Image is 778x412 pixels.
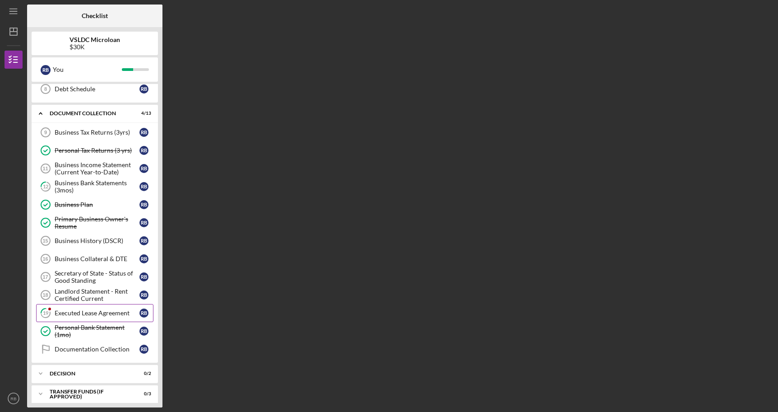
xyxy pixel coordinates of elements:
a: 19Executed Lease AgreementRB [36,304,153,322]
tspan: 18 [42,292,48,298]
a: Personal Bank Statement (1mo)RB [36,322,153,340]
div: Personal Bank Statement (1mo) [55,324,139,338]
div: Document Collection [50,111,129,116]
div: Business Plan [55,201,139,208]
div: Business Bank Statements (3mos) [55,179,139,194]
a: Documentation CollectionRB [36,340,153,358]
div: Business Tax Returns (3yrs) [55,129,139,136]
b: VSLDC Microloan [69,36,120,43]
text: RB [10,396,16,401]
div: Secretary of State - Status of Good Standing [55,270,139,284]
a: 16Business Collateral & DTERB [36,250,153,268]
div: Landlord Statement - Rent Certified Current [55,288,139,302]
div: R B [139,254,148,263]
div: R B [139,200,148,209]
div: R B [139,164,148,173]
div: R B [41,65,51,75]
div: R B [139,218,148,227]
div: Transfer Funds (If Approved) [50,389,129,399]
a: 8Debt ScheduleRB [36,80,153,98]
div: Debt Schedule [55,85,139,93]
div: R B [139,272,148,281]
a: Business PlanRB [36,196,153,214]
tspan: 8 [44,86,47,92]
div: Business History (DSCR) [55,237,139,244]
a: 11Business Income Statement (Current Year-to-Date)RB [36,159,153,178]
div: R B [139,146,148,155]
a: 9Business Tax Returns (3yrs)RB [36,123,153,141]
a: Personal Tax Returns (3 yrs)RB [36,141,153,159]
div: R B [139,128,148,137]
div: Decision [50,371,129,376]
div: You [53,62,122,77]
div: Documentation Collection [55,346,139,353]
div: R B [139,84,148,94]
div: 0 / 3 [135,391,151,397]
a: 18Landlord Statement - Rent Certified CurrentRB [36,286,153,304]
tspan: 11 [42,166,48,171]
a: 17Secretary of State - Status of Good StandingRB [36,268,153,286]
div: R B [139,309,148,318]
a: 12Business Bank Statements (3mos)RB [36,178,153,196]
div: 0 / 2 [135,371,151,376]
div: Business Income Statement (Current Year-to-Date) [55,161,139,176]
tspan: 12 [43,184,48,190]
div: R B [139,182,148,191]
a: Primary Business Owner's ResumeRB [36,214,153,232]
tspan: 17 [42,274,48,280]
div: Personal Tax Returns (3 yrs) [55,147,139,154]
div: Executed Lease Agreement [55,309,139,317]
tspan: 16 [42,256,48,262]
div: R B [139,290,148,300]
div: R B [139,236,148,245]
a: 15Business History (DSCR)RB [36,232,153,250]
b: Checklist [82,12,108,19]
div: Primary Business Owner's Resume [55,215,139,230]
div: 4 / 13 [135,111,151,116]
tspan: 9 [44,130,47,135]
div: R B [139,327,148,336]
div: R B [139,345,148,354]
div: $30K [69,43,120,51]
div: Business Collateral & DTE [55,255,139,262]
tspan: 15 [42,238,48,243]
button: RB [5,389,23,407]
tspan: 19 [43,310,49,316]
